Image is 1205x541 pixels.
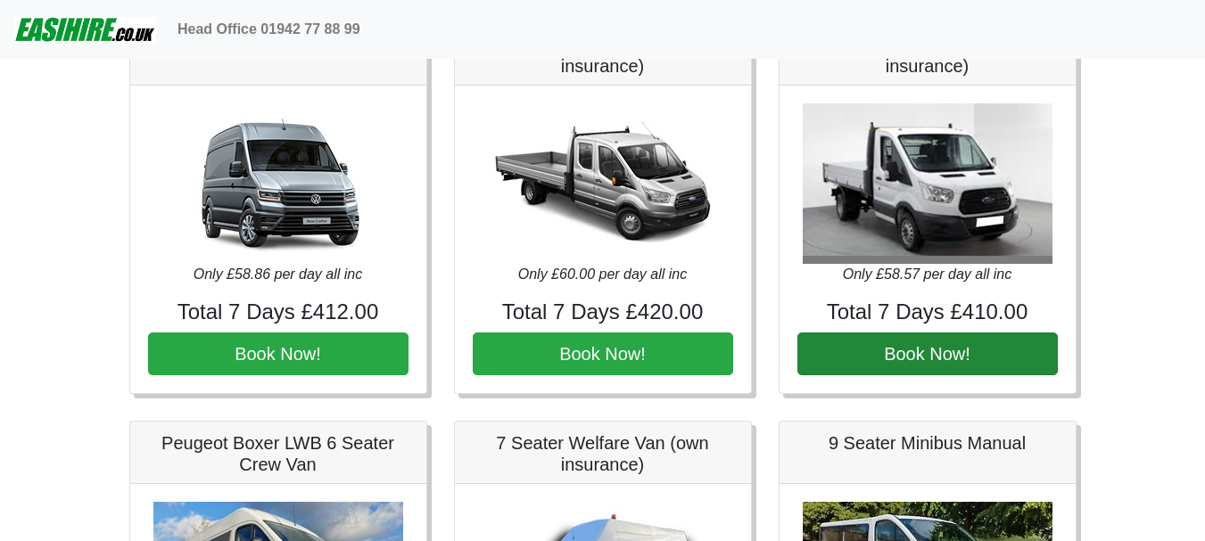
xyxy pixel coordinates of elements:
a: Head Office 01942 77 88 99 [170,12,367,47]
button: Book Now! [473,332,733,375]
i: Only £60.00 per day all inc [518,266,687,282]
h5: Peugeot Boxer LWB 6 Seater Crew Van [148,432,409,475]
button: Book Now! [148,332,409,375]
h5: 7 Seater Welfare Van (own insurance) [473,432,733,475]
b: Head Office 01942 77 88 99 [177,21,360,37]
i: Only £58.57 per day all inc [843,266,1011,282]
h4: Total 7 Days £412.00 [148,299,409,325]
i: Only £58.86 per day all inc [194,266,362,282]
img: easihire_logo_small.png [14,12,156,47]
img: VW Crafter High Roof 4.4M [153,103,403,264]
h5: 9 Seater Minibus Manual [797,432,1058,454]
h4: Total 7 Days £420.00 [473,299,733,325]
img: Ford Transit Flatbed (own insurance) [803,103,1052,264]
img: Transit Crew Cab Tipper (own insurance) [478,103,728,264]
h4: Total 7 Days £410.00 [797,299,1058,325]
button: Book Now! [797,332,1058,375]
